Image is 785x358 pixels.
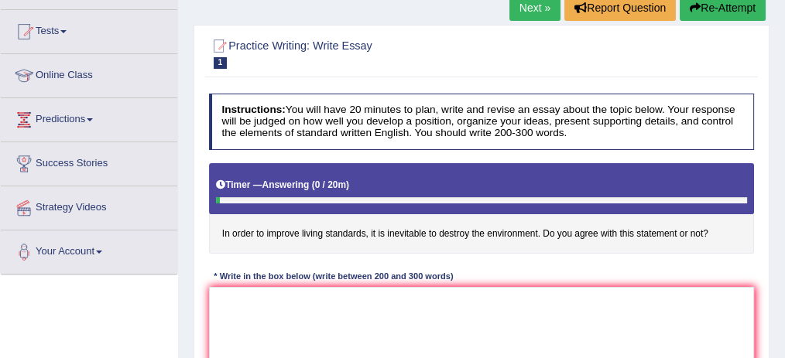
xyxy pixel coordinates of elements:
h5: Timer — [216,180,349,190]
div: * Write in the box below (write between 200 and 300 words) [209,271,458,284]
a: Online Class [1,54,177,93]
b: ( [312,179,315,190]
b: Answering [262,179,310,190]
a: Your Account [1,230,177,269]
b: 0 / 20m [315,179,346,190]
span: 1 [214,57,228,69]
a: Success Stories [1,142,177,181]
b: ) [346,179,349,190]
h4: You will have 20 minutes to plan, write and revise an essay about the topic below. Your response ... [209,94,755,149]
b: Instructions: [221,104,285,115]
a: Predictions [1,98,177,137]
h2: Practice Writing: Write Essay [209,36,547,69]
a: Tests [1,10,177,49]
a: Strategy Videos [1,186,177,225]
